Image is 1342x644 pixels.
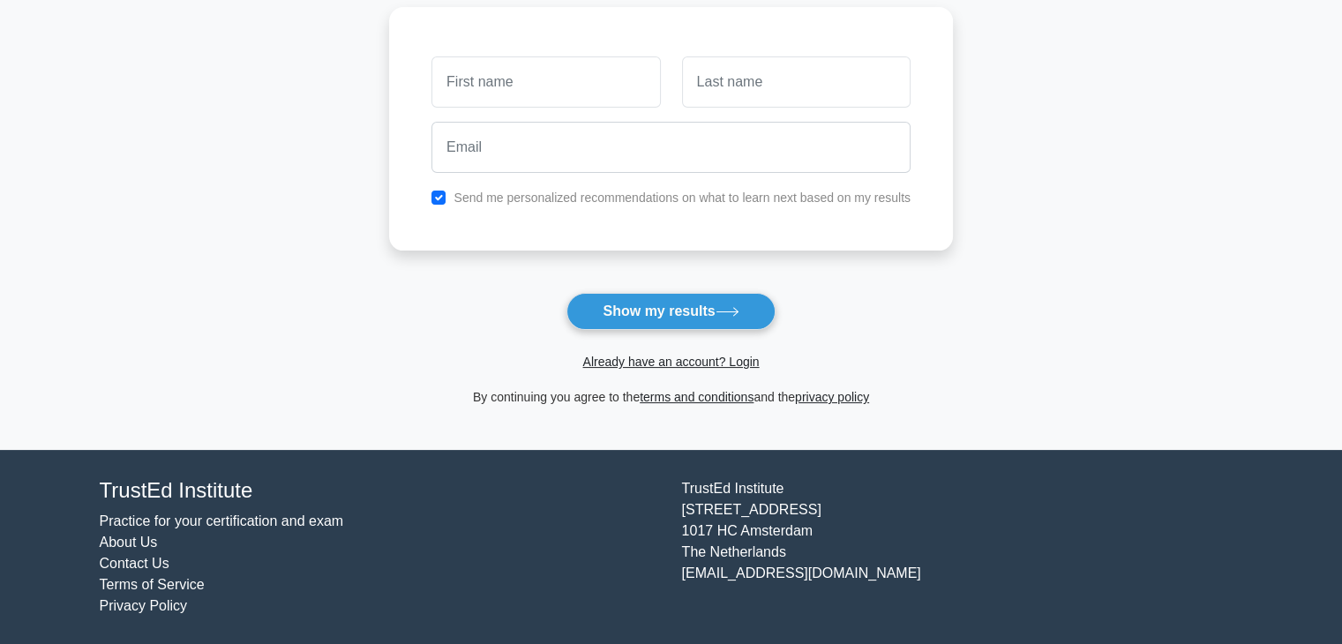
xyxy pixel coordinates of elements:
input: Last name [682,56,911,108]
a: privacy policy [795,390,869,404]
button: Show my results [566,293,775,330]
input: First name [431,56,660,108]
a: Practice for your certification and exam [100,513,344,528]
input: Email [431,122,911,173]
div: By continuing you agree to the and the [379,386,963,408]
a: Already have an account? Login [582,355,759,369]
div: TrustEd Institute [STREET_ADDRESS] 1017 HC Amsterdam The Netherlands [EMAIL_ADDRESS][DOMAIN_NAME] [671,478,1254,617]
h4: TrustEd Institute [100,478,661,504]
a: Privacy Policy [100,598,188,613]
a: About Us [100,535,158,550]
a: terms and conditions [640,390,753,404]
label: Send me personalized recommendations on what to learn next based on my results [454,191,911,205]
a: Contact Us [100,556,169,571]
a: Terms of Service [100,577,205,592]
